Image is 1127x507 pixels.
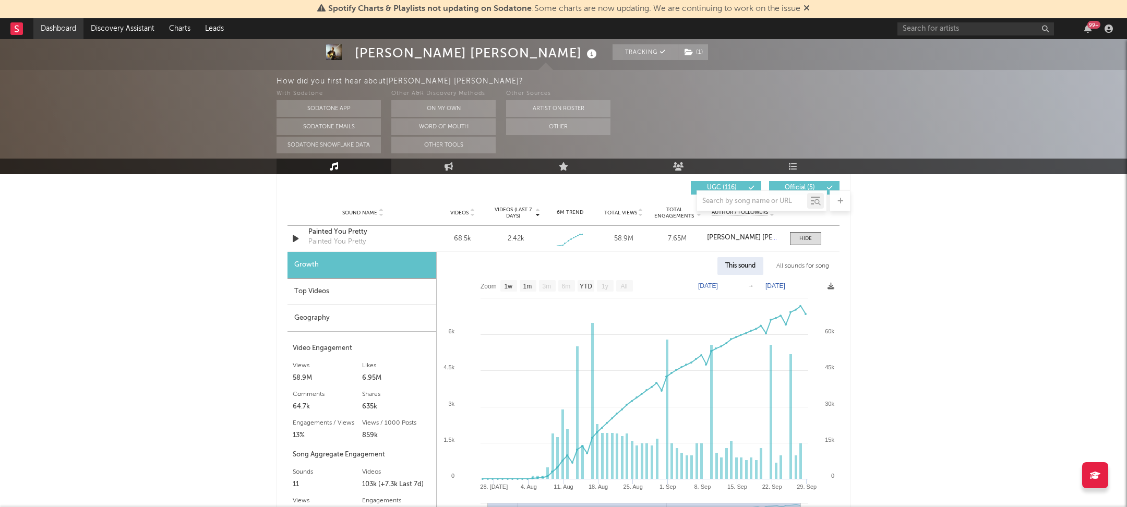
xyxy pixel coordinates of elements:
div: Views [293,494,362,507]
button: On My Own [391,100,496,117]
span: Total Engagements [653,207,696,219]
div: 64.7k [293,401,362,413]
input: Search by song name or URL [697,197,807,206]
button: 99+ [1084,25,1092,33]
div: 99 + [1087,21,1100,29]
a: Charts [162,18,198,39]
button: Sodatone App [277,100,381,117]
text: [DATE] [765,282,785,289]
div: 859k [362,429,431,442]
div: Geography [287,305,436,332]
text: 60k [825,328,834,334]
text: 28. [DATE] [480,484,508,490]
span: Total Views [604,210,637,216]
button: Artist on Roster [506,100,610,117]
div: Growth [287,252,436,279]
span: Sound Name [342,210,377,216]
div: Views / 1000 Posts [362,417,431,429]
text: 3m [543,283,551,290]
div: 58.9M [293,372,362,384]
input: Search for artists [897,22,1054,35]
button: Sodatone Snowflake Data [277,137,381,153]
div: Sounds [293,466,362,478]
text: 15k [825,437,834,443]
div: 635k [362,401,431,413]
div: 7.65M [653,234,702,244]
button: Other Tools [391,137,496,153]
text: 4.5k [443,364,454,370]
div: This sound [717,257,763,275]
text: 6k [448,328,454,334]
div: All sounds for song [769,257,837,275]
div: Shares [362,388,431,401]
div: With Sodatone [277,88,381,100]
text: 6m [562,283,571,290]
span: Author / Followers [712,209,768,216]
text: Zoom [481,283,497,290]
text: 3k [448,401,454,407]
div: [PERSON_NAME] [PERSON_NAME] [355,44,600,62]
a: Painted You Pretty [308,227,417,237]
text: 1m [523,283,532,290]
button: Sodatone Emails [277,118,381,135]
text: 11. Aug [554,484,573,490]
span: Dismiss [804,5,810,13]
text: 1w [505,283,513,290]
a: [PERSON_NAME] [PERSON_NAME] [707,234,780,242]
div: How did you first hear about [PERSON_NAME] [PERSON_NAME] ? [277,75,1127,88]
div: Likes [362,359,431,372]
a: Discovery Assistant [83,18,162,39]
text: YTD [580,283,592,290]
button: Tracking [613,44,678,60]
text: 29. Sep [797,484,817,490]
a: Dashboard [33,18,83,39]
span: Videos (last 7 days) [492,207,534,219]
div: Views [293,359,362,372]
text: 1y [602,283,608,290]
div: Song Aggregate Engagement [293,449,431,461]
div: Other A&R Discovery Methods [391,88,496,100]
text: 18. Aug [589,484,608,490]
text: 25. Aug [624,484,643,490]
div: 13% [293,429,362,442]
text: 0 [451,473,454,479]
button: Word Of Mouth [391,118,496,135]
div: Painted You Pretty [308,237,366,247]
div: 6.95M [362,372,431,384]
text: 1. Sep [660,484,676,490]
span: ( 1 ) [678,44,709,60]
div: Comments [293,388,362,401]
button: Other [506,118,610,135]
span: : Some charts are now updating. We are continuing to work on the issue [328,5,800,13]
text: 30k [825,401,834,407]
text: All [620,283,627,290]
text: 0 [831,473,834,479]
div: 2.42k [508,234,524,244]
span: Official ( 5 ) [776,185,824,191]
text: 8. Sep [694,484,711,490]
div: 103k (+7.3k Last 7d) [362,478,431,491]
div: Videos [362,466,431,478]
button: Official(5) [769,181,840,195]
text: [DATE] [698,282,718,289]
div: 11 [293,478,362,491]
span: UGC ( 116 ) [698,185,746,191]
button: (1) [678,44,708,60]
span: Videos [450,210,469,216]
span: Spotify Charts & Playlists not updating on Sodatone [328,5,532,13]
div: Engagements / Views [293,417,362,429]
button: UGC(116) [691,181,761,195]
text: 22. Sep [762,484,782,490]
div: Top Videos [287,279,436,305]
a: Leads [198,18,231,39]
div: Other Sources [506,88,610,100]
div: Engagements [362,494,431,507]
div: 68.5k [438,234,487,244]
text: 1.5k [443,437,454,443]
div: 58.9M [600,234,648,244]
div: 6M Trend [546,209,594,216]
text: 45k [825,364,834,370]
text: 4. Aug [521,484,537,490]
div: Video Engagement [293,342,431,355]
